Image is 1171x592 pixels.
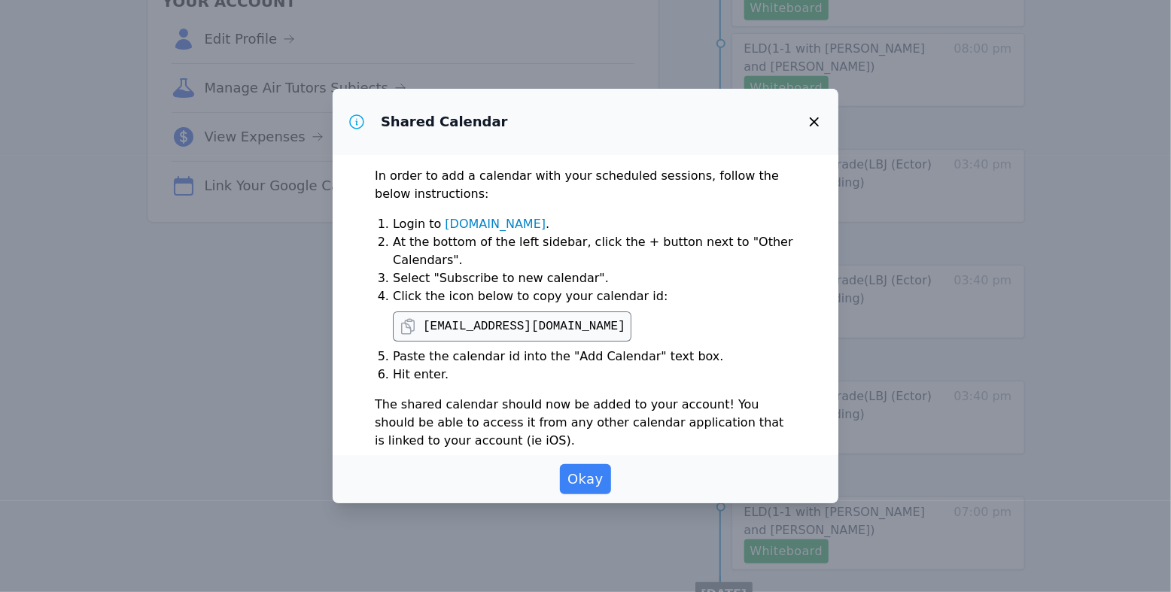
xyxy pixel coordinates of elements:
a: [DOMAIN_NAME] [445,217,546,231]
h3: Shared Calendar [381,113,508,131]
li: At the bottom of the left sidebar, click the + button next to "Other Calendars". [393,233,796,269]
li: Paste the calendar id into the "Add Calendar" text box. [393,348,796,366]
span: Okay [567,469,604,490]
li: Select "Subscribe to new calendar". [393,269,796,287]
p: The shared calendar should now be added to your account! You should be able to access it from any... [375,396,796,450]
li: Hit enter. [393,366,796,384]
li: Click the icon below to copy your calendar id: [393,287,796,342]
pre: [EMAIL_ADDRESS][DOMAIN_NAME] [423,317,625,335]
p: In order to add a calendar with your scheduled sessions, follow the below instructions: [375,167,796,203]
button: Okay [560,464,611,494]
li: Login to . [393,215,796,233]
